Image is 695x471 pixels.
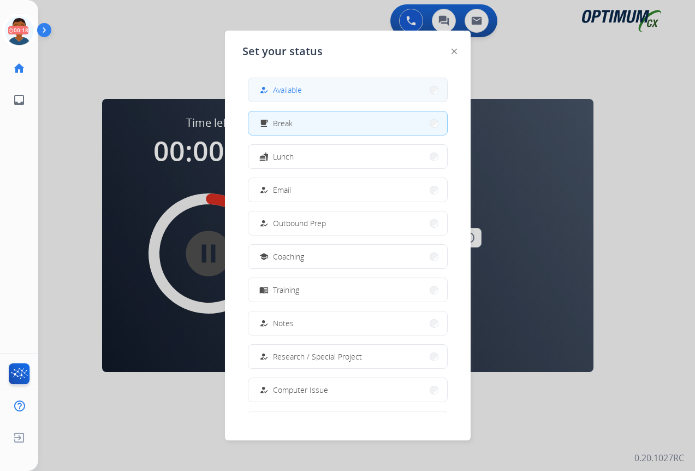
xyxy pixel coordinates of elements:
[259,385,268,395] mat-icon: how_to_reg
[248,78,447,102] button: Available
[273,217,326,229] span: Outbound Prep
[259,152,268,161] mat-icon: fastfood
[273,384,328,396] span: Computer Issue
[248,411,447,435] button: Internet Issue
[248,178,447,202] button: Email
[259,219,268,228] mat-icon: how_to_reg
[248,278,447,302] button: Training
[273,84,302,96] span: Available
[248,345,447,368] button: Research / Special Project
[259,252,268,261] mat-icon: school
[248,145,447,168] button: Lunch
[259,352,268,361] mat-icon: how_to_reg
[259,185,268,195] mat-icon: how_to_reg
[634,451,684,464] p: 0.20.1027RC
[259,285,268,295] mat-icon: menu_book
[259,85,268,95] mat-icon: how_to_reg
[13,62,26,75] mat-icon: home
[273,317,294,329] span: Notes
[248,111,447,135] button: Break
[248,378,447,402] button: Computer Issue
[242,44,323,59] span: Set your status
[273,351,362,362] span: Research / Special Project
[248,245,447,268] button: Coaching
[259,319,268,328] mat-icon: how_to_reg
[273,117,293,129] span: Break
[248,311,447,335] button: Notes
[273,251,304,262] span: Coaching
[273,151,294,162] span: Lunch
[248,211,447,235] button: Outbound Prep
[273,284,299,296] span: Training
[13,93,26,107] mat-icon: inbox
[259,119,268,128] mat-icon: free_breakfast
[273,184,291,196] span: Email
[452,49,457,54] img: close-button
